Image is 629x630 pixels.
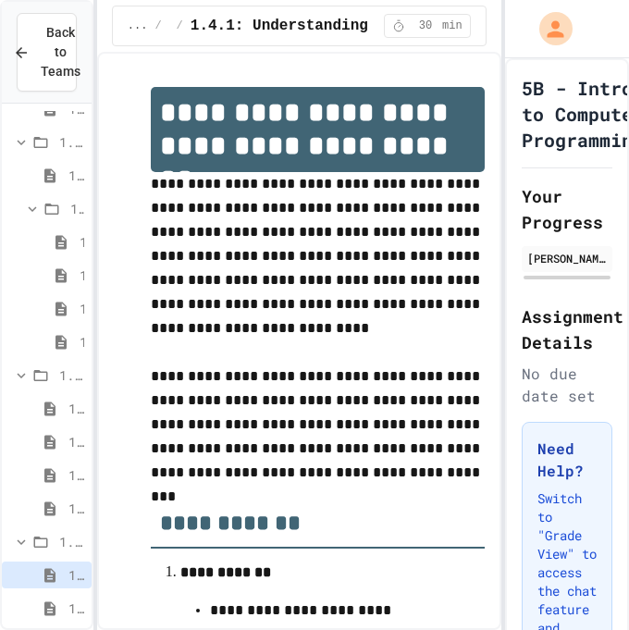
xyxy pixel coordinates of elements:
span: 1.1.1: Unit Overview [68,166,84,185]
div: No due date set [522,363,612,407]
span: 1.4.2: Problem Solving Reflection [68,599,84,618]
div: My Account [520,7,577,50]
span: 1.4: Playing Games [59,532,84,551]
span: 1.3.2: Specifying Ideas with Pseudocode [68,432,84,451]
span: 1.2.1: The Growth Mindset [80,232,84,252]
span: / [177,19,183,33]
span: 1.2: Learning to Solve Hard Problems [70,199,84,218]
div: [PERSON_NAME] [527,250,607,266]
span: 1.2.3: Challenge Problem - The Bridge [80,299,84,318]
button: Back to Teams [17,13,77,92]
h2: Assignment Details [522,303,612,355]
span: 1.4.1: Understanding Games with Flowcharts [191,15,563,37]
span: 1.4.1: Understanding Games with Flowcharts [68,565,84,585]
span: Back to Teams [41,23,80,81]
span: 1.2.2: Learning to Solve Hard Problems [80,266,84,285]
span: 1.3.3: Visualizing Logic with Flowcharts [68,465,84,485]
span: / [154,19,161,33]
span: 1.3.1: The Power of Algorithms [68,399,84,418]
span: min [442,19,462,33]
h3: Need Help? [537,438,597,482]
span: 1.3.4: Designing Flowcharts [68,499,84,518]
span: 1.2.4: Problem Solving Practice [80,332,84,352]
span: 1.3: Algorithms - from Pseudocode to Flowcharts [59,365,84,385]
span: 1.1: Unit Overview [59,132,84,152]
h2: Your Progress [522,183,612,235]
span: 30 [411,19,440,33]
span: ... [128,19,148,33]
